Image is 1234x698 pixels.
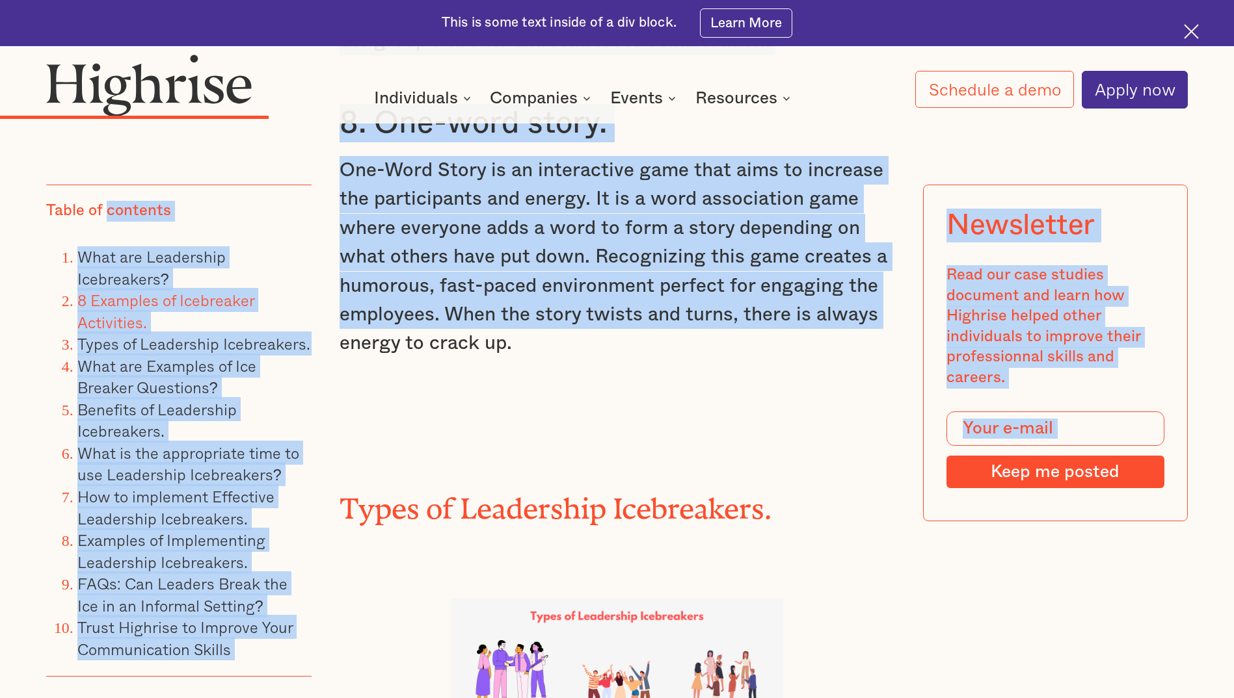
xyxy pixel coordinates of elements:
[610,90,680,106] div: Events
[374,90,458,106] div: Individuals
[340,485,894,518] h2: Types of Leadership Icebreakers.
[946,456,1164,488] input: Keep me posted
[1184,24,1199,39] img: Cross icon
[340,156,894,358] p: One-Word Story is an interactive game that aims to increase the participants and energy. It is a ...
[1082,71,1188,109] a: Apply now
[946,411,1164,488] form: Modal Form
[46,201,171,222] div: Table of contents
[77,288,254,334] a: 8 Examples of Icebreaker Activities.
[915,71,1073,108] a: Schedule a demo
[695,90,777,106] div: Resources
[77,615,293,661] a: Trust Highrise to Improve Your Communication Skills
[77,441,299,487] a: What is the appropriate time to use Leadership Icebreakers?
[442,14,677,32] div: This is some text inside of a div block.
[77,244,226,291] a: What are Leadership Icebreakers?
[490,90,595,106] div: Companies
[77,528,265,574] a: Examples of Implementing Leadership Icebreakers.
[700,8,793,38] a: Learn More
[946,209,1095,242] div: Newsletter
[77,571,288,617] a: FAQs: Can Leaders Break the Ice in an Informal Setting?
[490,90,578,106] div: Companies
[374,90,475,106] div: Individuals
[946,411,1164,446] input: Your e-mail
[77,397,237,443] a: Benefits of Leadership Icebreakers.
[77,331,310,355] a: Types of Leadership Icebreakers.
[77,354,256,400] a: What are Examples of Ice Breaker Questions?
[46,54,252,116] img: Highrise logo
[610,90,663,106] div: Events
[695,90,794,106] div: Resources
[77,484,275,530] a: How to implement Effective Leadership Icebreakers.
[946,265,1164,388] div: Read our case studies document and learn how Highrise helped other individuals to improve their p...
